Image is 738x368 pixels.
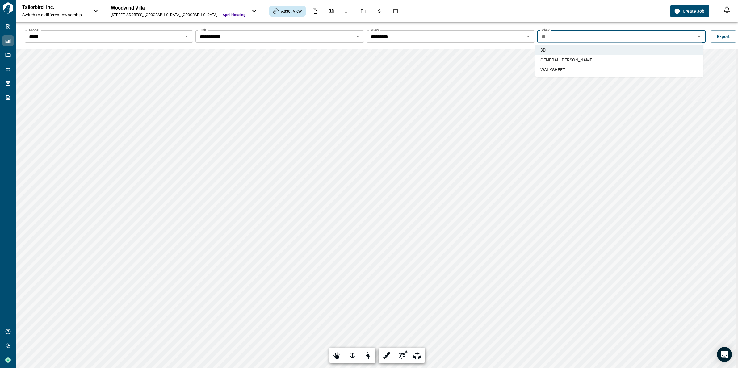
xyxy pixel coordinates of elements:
span: Export [717,33,730,40]
button: Open [524,32,533,41]
label: View [371,27,379,33]
span: Asset View [281,8,302,14]
div: Photos [325,6,338,16]
span: WALKSHEET [540,67,565,73]
label: View [542,27,550,33]
p: Tailorbird, Inc. [22,4,78,10]
button: Open [353,32,362,41]
button: Open notification feed [722,5,732,15]
span: GENERAL [PERSON_NAME] [540,57,593,63]
span: Switch to a different ownership [22,12,87,18]
div: Asset View [269,6,306,17]
div: Woodwind Villa [111,5,245,11]
div: Documents [309,6,322,16]
div: [STREET_ADDRESS] , [GEOGRAPHIC_DATA] , [GEOGRAPHIC_DATA] [111,12,217,17]
div: Jobs [357,6,370,16]
label: Unit [200,27,206,33]
button: Open [182,32,191,41]
label: Model [29,27,39,33]
button: Close [695,32,703,41]
div: Takeoff Center [389,6,402,16]
span: 3D [540,47,546,53]
span: Create Job [683,8,704,14]
button: Export [711,30,736,43]
div: Budgets [373,6,386,16]
div: Open Intercom Messenger [717,347,732,362]
button: Create Job [670,5,709,17]
div: Issues & Info [341,6,354,16]
span: April Housing [223,12,245,17]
